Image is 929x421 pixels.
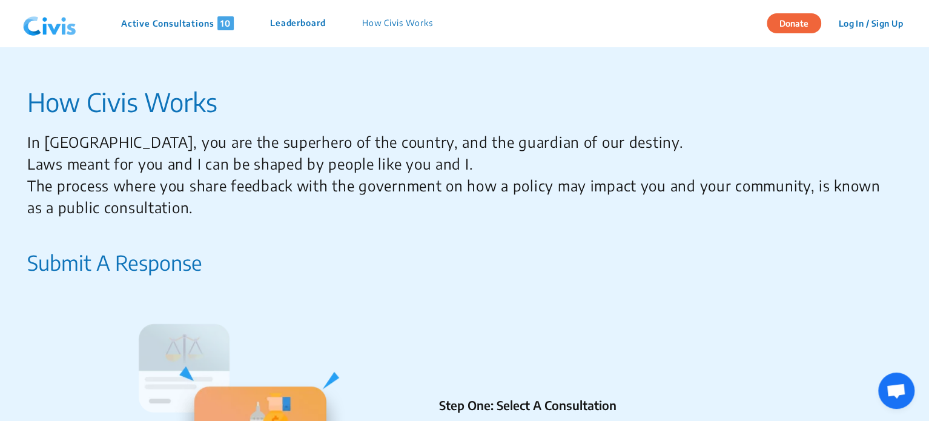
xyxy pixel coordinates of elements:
[439,396,893,414] p: Step One: Select A Consultation
[121,16,234,30] p: Active Consultations
[27,83,893,121] p: How Civis Works
[767,13,821,33] button: Donate
[217,16,234,30] span: 10
[270,16,326,30] p: Leaderboard
[830,14,911,33] button: Log In / Sign Up
[878,373,914,409] div: Open chat
[27,131,893,218] p: In [GEOGRAPHIC_DATA], you are the superhero of the country, and the guardian of our destiny. Laws...
[767,16,830,28] a: Donate
[27,247,202,278] p: Submit A Response
[18,5,81,42] img: navlogo.png
[362,16,433,30] p: How Civis Works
